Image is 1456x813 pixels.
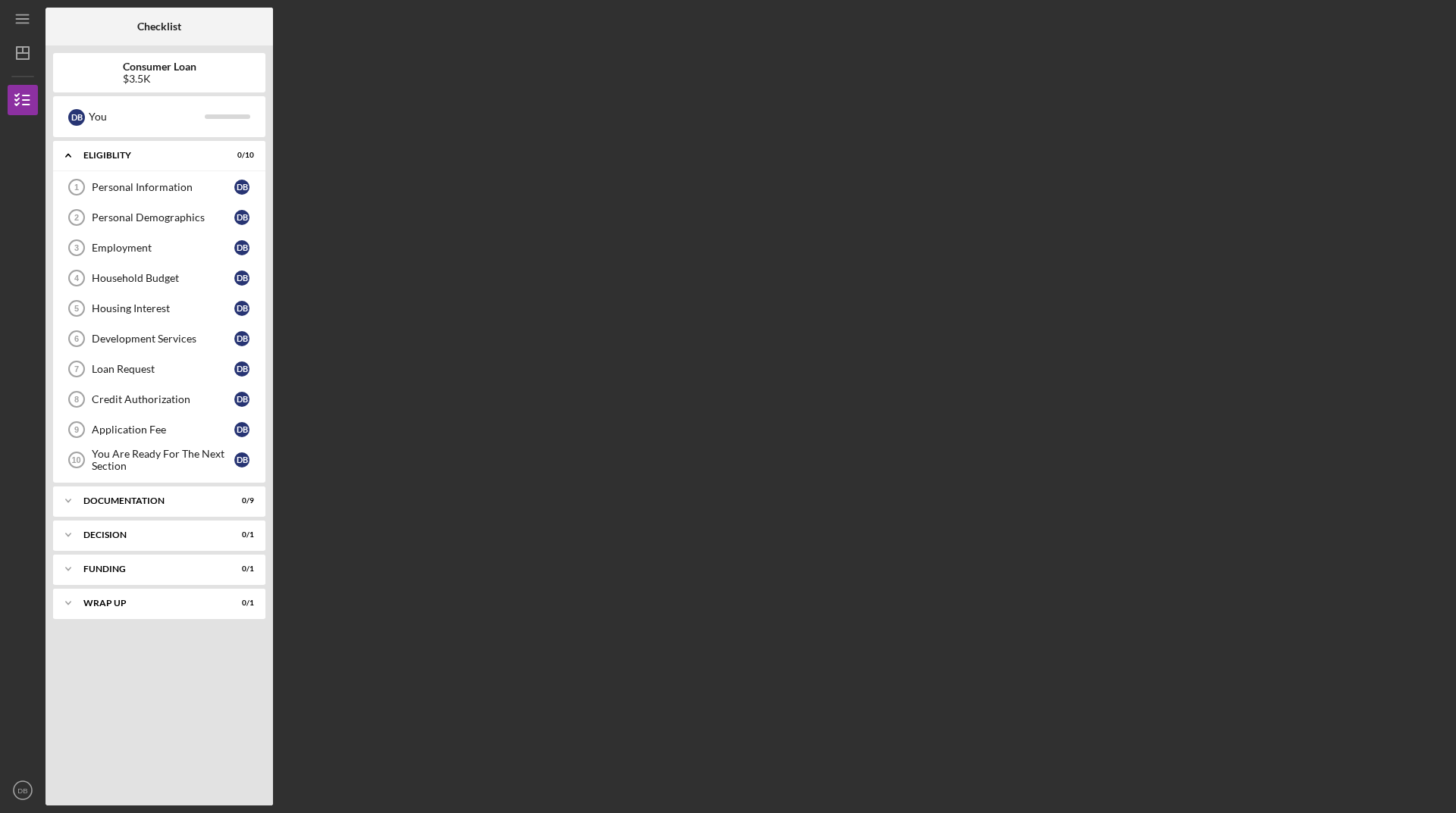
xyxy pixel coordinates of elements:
tspan: 10 [71,455,80,464]
div: Credit Authorization [92,393,234,405]
tspan: 7 [74,364,79,374]
text: DB [17,786,27,795]
a: 1Personal InformationDB [61,172,258,202]
a: 2Personal DemographicsDB [61,202,258,233]
div: D B [234,331,249,346]
a: 5Housing InterestDB [61,293,258,324]
tspan: 9 [74,425,79,434]
div: Eligiblity [83,151,216,160]
div: D B [234,452,249,467]
b: Consumer Loan [123,61,196,73]
div: D B [234,422,249,437]
div: D B [234,210,249,225]
tspan: 6 [74,334,79,343]
div: D B [234,361,249,377]
tspan: 1 [74,183,79,192]
div: Funding [83,564,216,574]
tspan: 2 [74,213,79,222]
div: D B [234,301,249,316]
tspan: 8 [74,395,79,404]
div: D B [234,180,249,195]
div: D B [68,109,85,126]
div: 0 / 10 [227,151,254,160]
div: You Are Ready For The Next Section [92,448,234,472]
div: $3.5K [123,73,196,85]
div: Documentation [83,496,216,505]
div: Decision [83,530,216,539]
div: You [89,104,205,130]
div: 0 / 1 [227,599,254,608]
tspan: 3 [74,243,79,252]
div: D B [234,392,249,407]
div: Wrap up [83,599,216,608]
div: Housing Interest [92,302,234,314]
div: 0 / 1 [227,530,254,539]
div: Development Services [92,333,234,345]
div: Personal Demographics [92,211,234,224]
tspan: 5 [74,304,79,313]
a: 7Loan RequestDB [61,354,258,384]
button: DB [8,775,38,805]
div: D B [234,270,249,286]
a: 4Household BudgetDB [61,263,258,293]
div: 0 / 1 [227,564,254,574]
tspan: 4 [74,274,80,283]
div: Employment [92,242,234,254]
div: Household Budget [92,272,234,284]
a: 10You Are Ready For The Next SectionDB [61,445,258,475]
b: Checklist [137,20,181,33]
div: 0 / 9 [227,496,254,505]
div: Personal Information [92,181,234,193]
a: 3EmploymentDB [61,233,258,263]
div: Application Fee [92,424,234,436]
a: 6Development ServicesDB [61,324,258,354]
a: 8Credit AuthorizationDB [61,384,258,414]
div: D B [234,240,249,255]
a: 9Application FeeDB [61,414,258,445]
div: Loan Request [92,363,234,375]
